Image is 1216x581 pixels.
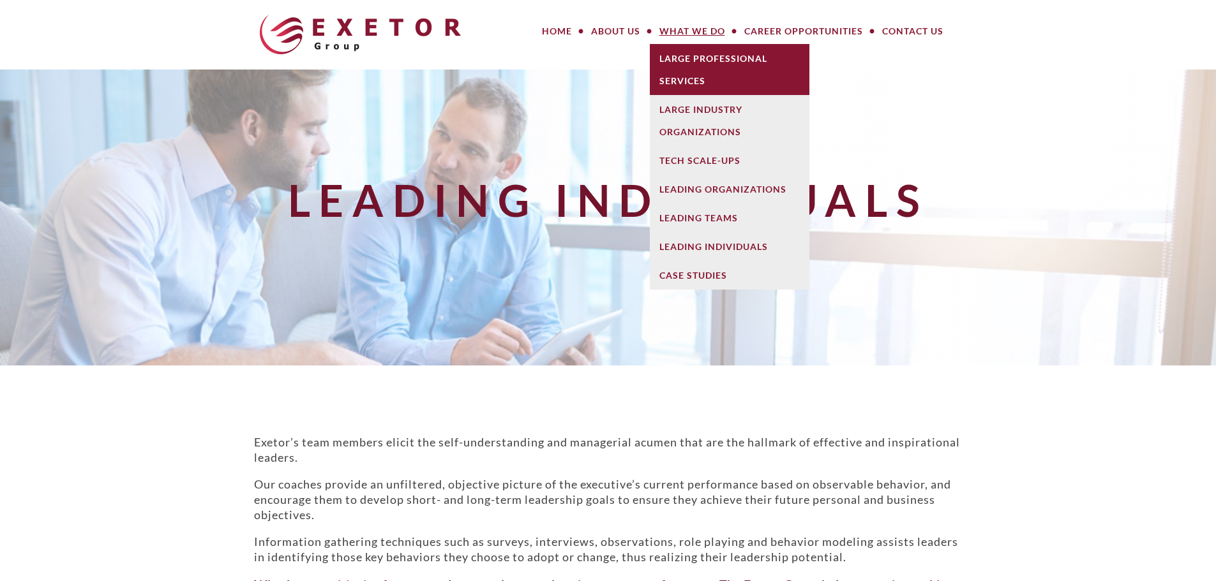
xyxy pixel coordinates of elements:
a: Contact Us [873,18,953,44]
h1: Leading Individuals [246,176,970,224]
a: What We Do [650,18,735,44]
a: Tech Scale-Ups [650,146,809,175]
a: Case Studies [650,261,809,290]
a: Leading Teams [650,203,809,232]
p: Our coaches provide an unfiltered, objective picture of the executive’s current performance based... [254,476,963,522]
a: Home [532,18,582,44]
p: Exetor’s team members elicit the self-understanding and managerial acumen that are the hallmark o... [254,434,963,465]
a: About Us [582,18,650,44]
a: Career Opportunities [735,18,873,44]
a: Leading Individuals [650,232,809,261]
a: Large Professional Services [650,44,809,95]
a: Leading Organizations [650,175,809,203]
img: The Exetor Group [260,15,461,54]
a: Large Industry Organizations [650,95,809,146]
p: Information gathering techniques such as surveys, interviews, observations, role playing and beha... [254,534,963,564]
